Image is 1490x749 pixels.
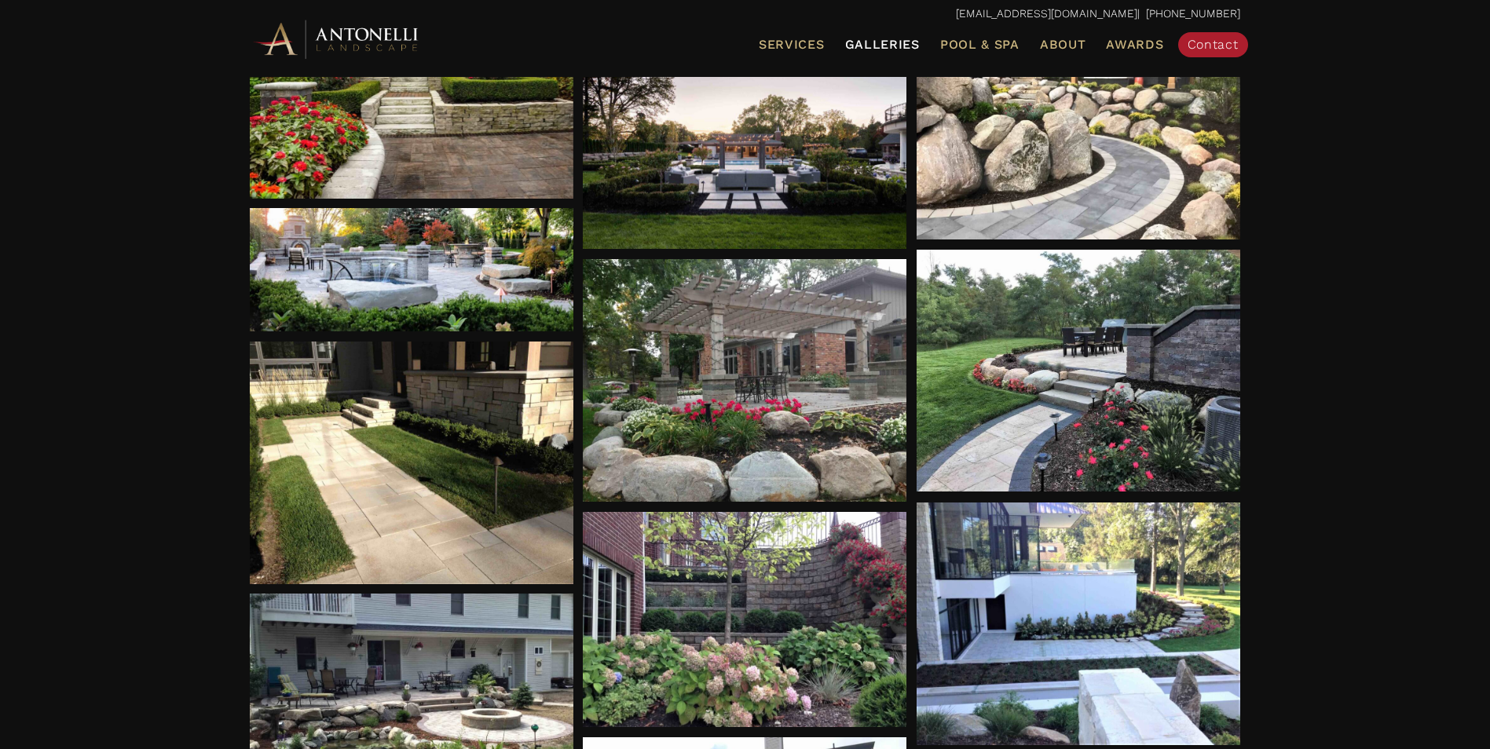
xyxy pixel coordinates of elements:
[1188,37,1239,52] span: Contact
[1178,32,1248,57] a: Contact
[934,35,1026,55] a: Pool & Spa
[1034,35,1093,55] a: About
[752,35,831,55] a: Services
[1106,37,1163,52] span: Awards
[1040,38,1086,51] span: About
[845,37,920,52] span: Galleries
[251,17,423,60] img: Antonelli Horizontal Logo
[1100,35,1170,55] a: Awards
[940,37,1020,52] span: Pool & Spa
[251,4,1240,24] p: | [PHONE_NUMBER]
[956,7,1137,20] a: [EMAIL_ADDRESS][DOMAIN_NAME]
[839,35,926,55] a: Galleries
[759,38,825,51] span: Services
